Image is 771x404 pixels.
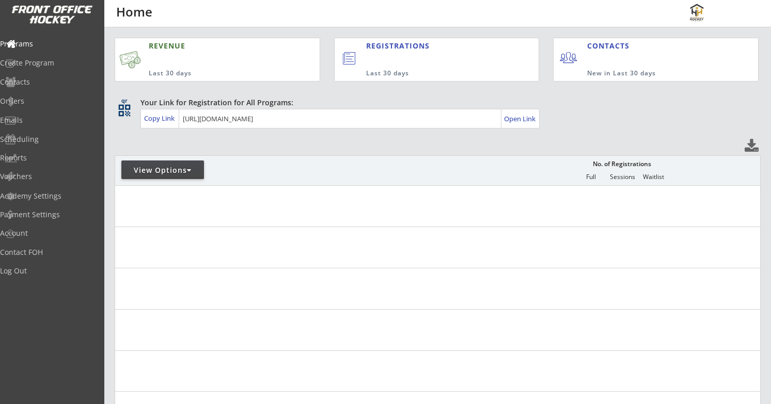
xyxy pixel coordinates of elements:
button: qr_code [117,103,132,118]
div: Open Link [504,115,537,123]
div: REVENUE [149,41,271,51]
div: New in Last 30 days [587,69,710,78]
div: View Options [121,165,204,175]
div: Your Link for Registration for All Programs: [140,98,729,108]
a: Open Link [504,111,537,126]
div: Last 30 days [366,69,497,78]
div: CONTACTS [587,41,634,51]
div: REGISTRATIONS [366,41,492,51]
div: No. of Registrations [590,160,654,168]
div: Last 30 days [149,69,271,78]
div: qr [118,98,130,104]
div: Copy Link [144,114,177,123]
div: Sessions [607,173,638,181]
div: Full [575,173,606,181]
div: Waitlist [638,173,669,181]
